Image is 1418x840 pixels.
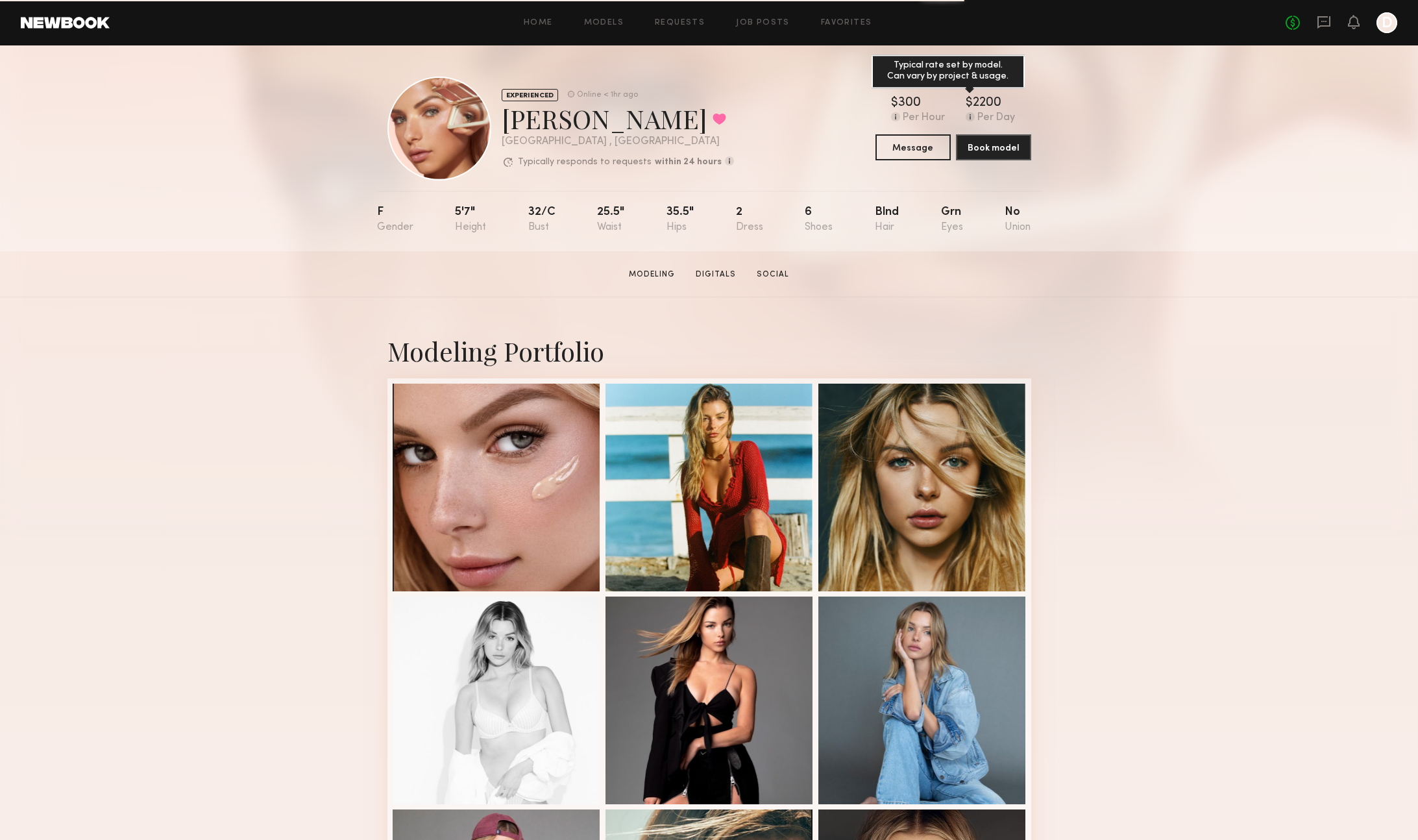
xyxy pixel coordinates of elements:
[387,334,1031,368] div: Modeling Portfolio
[524,19,553,27] a: Home
[805,206,833,233] div: 6
[736,19,790,27] a: Job Posts
[502,101,734,136] div: [PERSON_NAME]
[1005,206,1031,233] div: No
[597,206,624,233] div: 25.5"
[584,19,624,27] a: Models
[577,91,638,99] div: Online < 1hr ago
[752,269,794,280] a: Social
[891,97,898,110] div: $
[898,97,921,110] div: 300
[455,206,486,233] div: 5'7"
[691,269,741,280] a: Digitals
[875,206,899,233] div: Blnd
[736,206,763,233] div: 2
[666,206,694,233] div: 35.5"
[973,97,1001,110] div: 2200
[821,19,872,27] a: Favorites
[966,97,973,110] div: $
[655,158,722,167] b: within 24 hours
[903,112,945,124] div: Per Hour
[518,158,652,167] p: Typically responds to requests
[977,112,1015,124] div: Per Day
[1376,12,1397,33] a: D
[624,269,680,280] a: Modeling
[872,55,1025,88] div: Typical rate set by model. Can vary by project & usage.
[528,206,556,233] div: 32/c
[875,134,951,160] button: Message
[502,89,558,101] div: EXPERIENCED
[502,136,734,147] div: [GEOGRAPHIC_DATA] , [GEOGRAPHIC_DATA]
[956,134,1031,160] button: Book model
[377,206,413,233] div: F
[655,19,705,27] a: Requests
[941,206,963,233] div: Grn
